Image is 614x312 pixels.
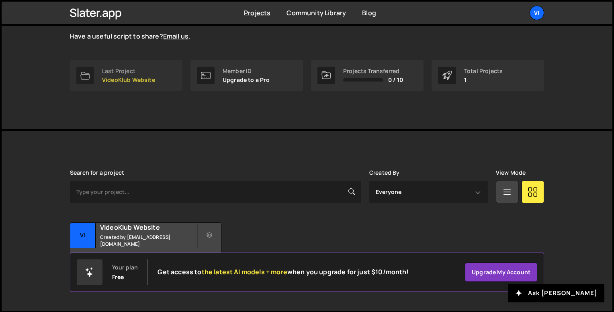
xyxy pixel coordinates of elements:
[465,263,537,282] a: Upgrade my account
[244,8,270,17] a: Projects
[158,268,409,276] h2: Get access to when you upgrade for just $10/month!
[70,60,182,91] a: Last Project VideoKlub Website
[100,223,197,232] h2: VideoKlub Website
[100,234,197,247] small: Created by [EMAIL_ADDRESS][DOMAIN_NAME]
[464,68,503,74] div: Total Projects
[508,284,604,302] button: Ask [PERSON_NAME]
[369,169,400,176] label: Created By
[70,223,96,248] div: Vi
[70,222,221,273] a: Vi VideoKlub Website Created by [EMAIL_ADDRESS][DOMAIN_NAME] 2 pages, last updated by about 4 hou...
[112,264,138,271] div: Your plan
[343,68,403,74] div: Projects Transferred
[362,8,376,17] a: Blog
[70,181,361,203] input: Type your project...
[70,169,124,176] label: Search for a project
[287,8,346,17] a: Community Library
[102,77,155,83] p: VideoKlub Website
[223,77,270,83] p: Upgrade to a Pro
[102,68,155,74] div: Last Project
[530,6,544,20] a: Vi
[464,77,503,83] p: 1
[223,68,270,74] div: Member ID
[202,267,287,276] span: the latest AI models + more
[112,274,124,280] div: Free
[163,32,188,41] a: Email us
[70,248,221,272] div: 2 pages, last updated by about 4 hours ago
[388,77,403,83] span: 0 / 10
[496,169,526,176] label: View Mode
